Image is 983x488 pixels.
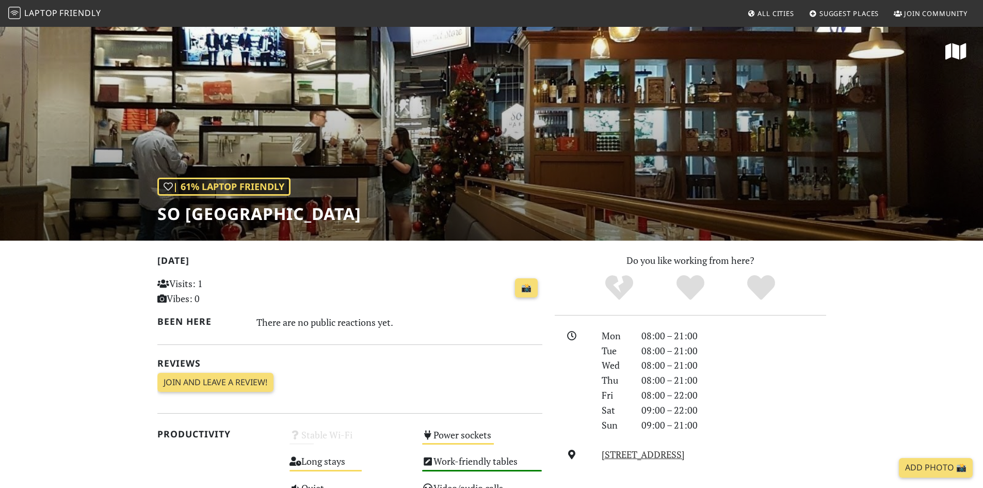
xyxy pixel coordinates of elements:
[157,316,245,327] h2: Been here
[805,4,883,23] a: Suggest Places
[157,178,291,196] div: | 61% Laptop Friendly
[602,448,685,461] a: [STREET_ADDRESS]
[8,5,101,23] a: LaptopFriendly LaptopFriendly
[555,253,826,268] p: Do you like working from here?
[157,429,278,439] h2: Productivity
[595,328,635,343] div: Mon
[515,278,538,298] a: 📸
[635,388,832,403] div: 08:00 – 22:00
[904,9,968,18] span: Join Community
[655,274,726,302] div: Yes
[635,358,832,373] div: 08:00 – 21:00
[819,9,879,18] span: Suggest Places
[595,373,635,388] div: Thu
[59,7,101,19] span: Friendly
[595,388,635,403] div: Fri
[157,204,361,224] h1: So [GEOGRAPHIC_DATA]
[635,343,832,358] div: 08:00 – 21:00
[595,403,635,418] div: Sat
[283,453,416,479] div: Long stays
[157,358,542,369] h2: Reviews
[584,274,655,302] div: No
[157,373,273,392] a: Join and leave a review!
[635,418,832,433] div: 09:00 – 21:00
[635,373,832,388] div: 08:00 – 21:00
[24,7,58,19] span: Laptop
[743,4,798,23] a: All Cities
[157,276,278,306] p: Visits: 1 Vibes: 0
[899,458,973,478] a: Add Photo 📸
[416,453,549,479] div: Work-friendly tables
[283,427,416,453] div: Stable Wi-Fi
[157,255,542,270] h2: [DATE]
[726,274,797,302] div: Definitely!
[595,343,635,358] div: Tue
[416,427,549,453] div: Power sockets
[758,9,794,18] span: All Cities
[8,7,21,19] img: LaptopFriendly
[635,328,832,343] div: 08:00 – 21:00
[595,358,635,373] div: Wed
[635,403,832,418] div: 09:00 – 22:00
[595,418,635,433] div: Sun
[890,4,972,23] a: Join Community
[256,314,542,330] div: There are no public reactions yet.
